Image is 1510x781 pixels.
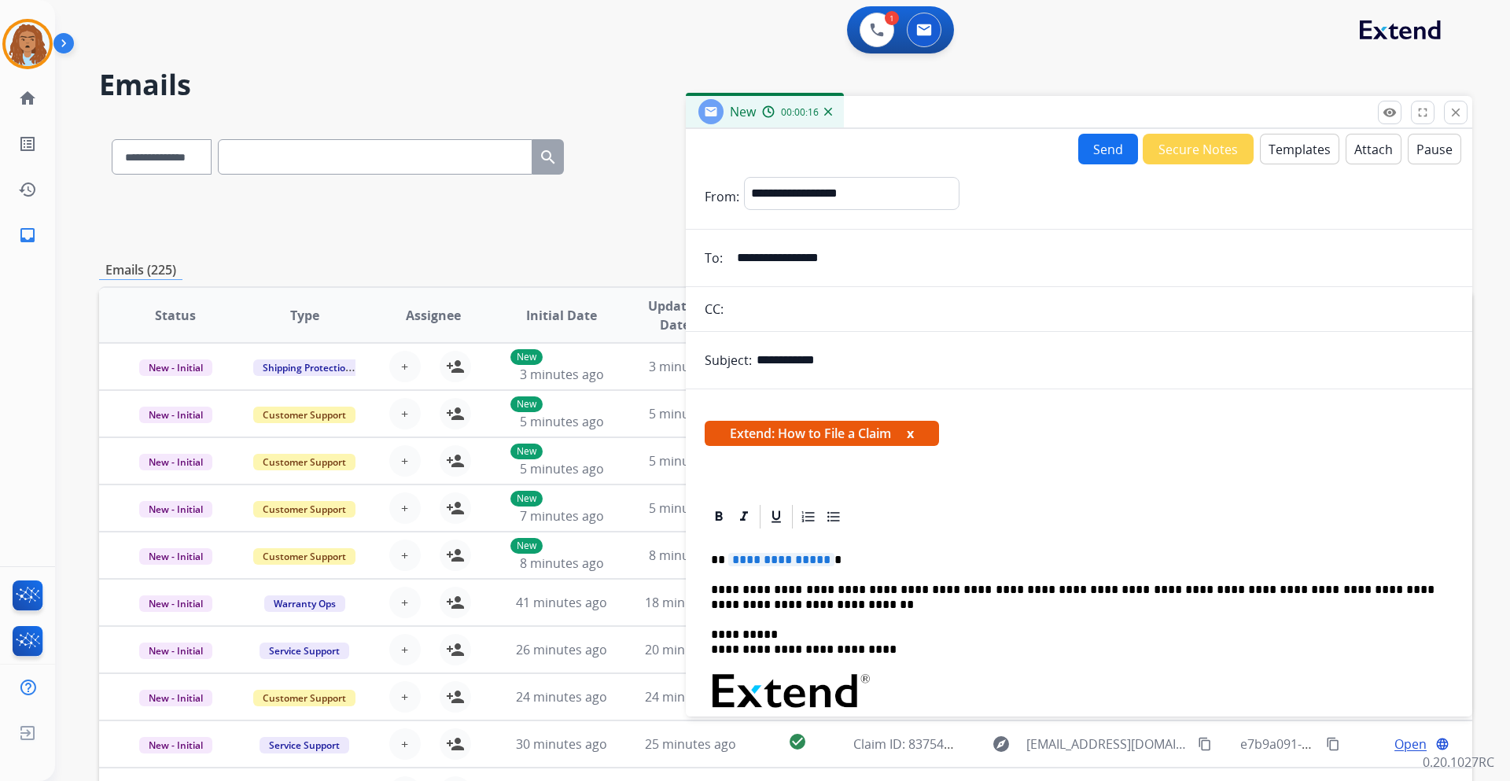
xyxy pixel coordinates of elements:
[1394,735,1427,753] span: Open
[516,688,607,705] span: 24 minutes ago
[649,547,733,564] span: 8 minutes ago
[1423,753,1494,772] p: 0.20.1027RC
[516,641,607,658] span: 26 minutes ago
[139,643,212,659] span: New - Initial
[260,737,349,753] span: Service Support
[645,735,736,753] span: 25 minutes ago
[1346,134,1401,164] button: Attach
[18,89,37,108] mat-icon: home
[649,358,733,375] span: 3 minutes ago
[520,554,604,572] span: 8 minutes ago
[520,460,604,477] span: 5 minutes ago
[6,22,50,66] img: avatar
[516,735,607,753] span: 30 minutes ago
[526,306,597,325] span: Initial Date
[389,492,421,524] button: +
[446,593,465,612] mat-icon: person_add
[139,548,212,565] span: New - Initial
[907,424,914,443] button: x
[139,359,212,376] span: New - Initial
[520,507,604,525] span: 7 minutes ago
[649,452,733,470] span: 5 minutes ago
[139,454,212,470] span: New - Initial
[645,688,736,705] span: 24 minutes ago
[99,69,1472,101] h2: Emails
[401,640,408,659] span: +
[401,546,408,565] span: +
[781,106,819,119] span: 00:00:16
[764,505,788,529] div: Underline
[885,11,899,25] div: 1
[446,546,465,565] mat-icon: person_add
[649,499,733,517] span: 5 minutes ago
[389,351,421,382] button: +
[797,505,820,529] div: Ordered List
[510,538,543,554] p: New
[1240,735,1486,753] span: e7b9a091-8362-41c5-b5e0-e6266819ddd8
[788,732,807,751] mat-icon: check_circle
[139,407,212,423] span: New - Initial
[1198,737,1212,751] mat-icon: content_copy
[446,451,465,470] mat-icon: person_add
[639,297,711,334] span: Updated Date
[401,593,408,612] span: +
[18,134,37,153] mat-icon: list_alt
[389,398,421,429] button: +
[401,735,408,753] span: +
[401,499,408,518] span: +
[707,505,731,529] div: Bold
[520,413,604,430] span: 5 minutes ago
[389,540,421,571] button: +
[401,451,408,470] span: +
[401,357,408,376] span: +
[1435,737,1449,751] mat-icon: language
[645,641,736,658] span: 20 minutes ago
[155,306,196,325] span: Status
[253,454,355,470] span: Customer Support
[705,351,752,370] p: Subject:
[1449,105,1463,120] mat-icon: close
[99,260,182,280] p: Emails (225)
[389,634,421,665] button: +
[649,405,733,422] span: 5 minutes ago
[705,187,739,206] p: From:
[139,690,212,706] span: New - Initial
[705,300,724,319] p: CC:
[1078,134,1138,164] button: Send
[18,226,37,245] mat-icon: inbox
[1383,105,1397,120] mat-icon: remove_red_eye
[1026,735,1188,753] span: [EMAIL_ADDRESS][DOMAIN_NAME]
[18,180,37,199] mat-icon: history
[253,690,355,706] span: Customer Support
[401,404,408,423] span: +
[510,396,543,412] p: New
[510,444,543,459] p: New
[264,595,345,612] span: Warranty Ops
[1416,105,1430,120] mat-icon: fullscreen
[446,640,465,659] mat-icon: person_add
[822,505,845,529] div: Bullet List
[992,735,1011,753] mat-icon: explore
[406,306,461,325] span: Assignee
[1260,134,1339,164] button: Templates
[401,687,408,706] span: +
[389,445,421,477] button: +
[139,595,212,612] span: New - Initial
[510,349,543,365] p: New
[705,421,939,446] span: Extend: How to File a Claim
[446,357,465,376] mat-icon: person_add
[1326,737,1340,751] mat-icon: content_copy
[645,594,736,611] span: 18 minutes ago
[510,491,543,507] p: New
[730,103,756,120] span: New
[139,501,212,518] span: New - Initial
[139,737,212,753] span: New - Initial
[253,548,355,565] span: Customer Support
[446,404,465,423] mat-icon: person_add
[446,687,465,706] mat-icon: person_add
[732,505,756,529] div: Italic
[520,366,604,383] span: 3 minutes ago
[1408,134,1461,164] button: Pause
[290,306,319,325] span: Type
[1143,134,1254,164] button: Secure Notes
